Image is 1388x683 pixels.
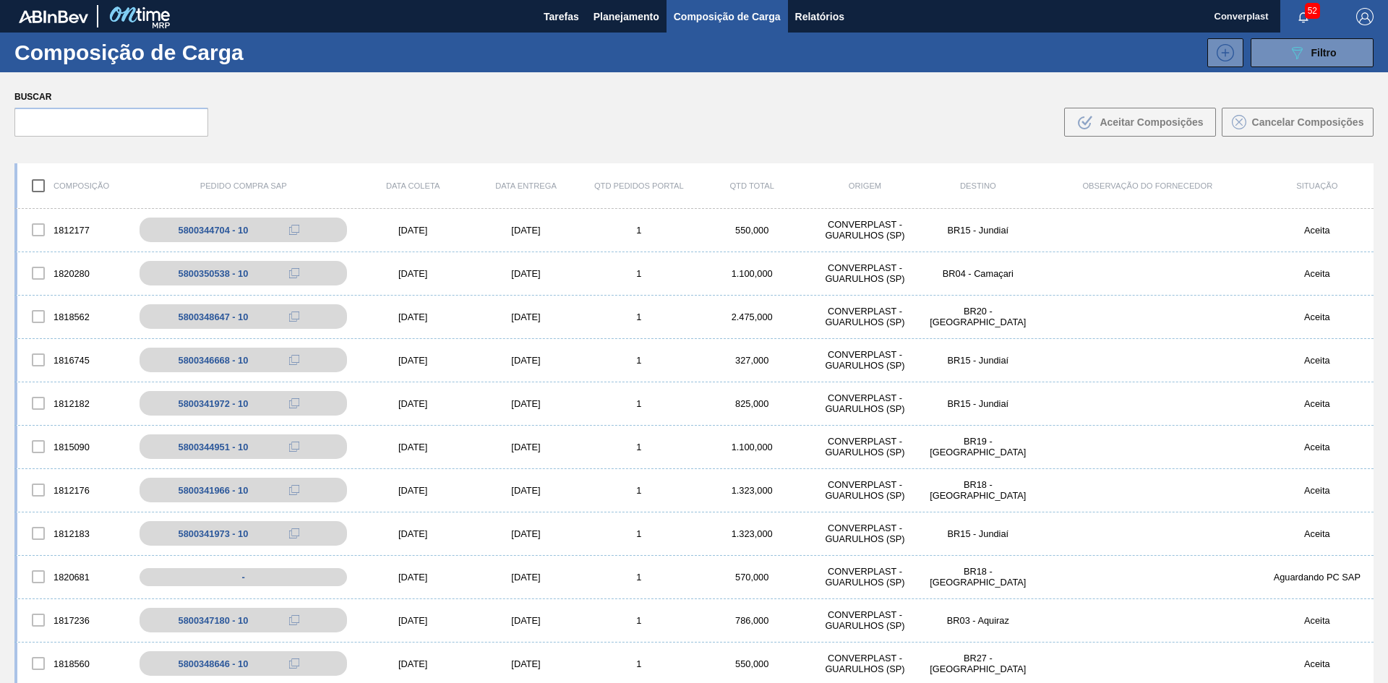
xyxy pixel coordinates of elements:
[695,485,808,496] div: 1.323,000
[179,225,249,236] div: 5800344704 - 10
[14,44,253,61] h1: Composição de Carga
[808,566,921,588] div: CONVERPLAST - GUARULHOS (SP)
[808,479,921,501] div: CONVERPLAST - GUARULHOS (SP)
[922,355,1034,366] div: BR15 - Jundiaí
[280,221,309,239] div: Copiar
[922,436,1034,458] div: BR19 - Nova Rio
[695,615,808,626] div: 786,000
[674,8,781,25] span: Composição de Carga
[695,398,808,409] div: 825,000
[1261,268,1374,279] div: Aceita
[808,523,921,544] div: CONVERPLAST - GUARULHOS (SP)
[922,225,1034,236] div: BR15 - Jundiaí
[1200,38,1243,67] div: Nova Composição
[922,268,1034,279] div: BR04 - Camaçari
[469,225,582,236] div: [DATE]
[17,345,130,375] div: 1816745
[808,653,921,674] div: CONVERPLAST - GUARULHOS (SP)
[356,312,469,322] div: [DATE]
[280,655,309,672] div: Copiar
[469,312,582,322] div: [DATE]
[17,388,130,418] div: 1812182
[922,181,1034,190] div: Destino
[922,528,1034,539] div: BR15 - Jundiaí
[1261,181,1374,190] div: Situação
[1251,38,1374,67] button: Filtro
[356,398,469,409] div: [DATE]
[583,658,695,669] div: 1
[469,181,582,190] div: Data entrega
[280,395,309,412] div: Copiar
[356,268,469,279] div: [DATE]
[1280,7,1327,27] button: Notificações
[356,658,469,669] div: [DATE]
[14,87,208,108] label: Buscar
[1252,116,1364,128] span: Cancelar Composições
[17,562,130,592] div: 1820681
[695,312,808,322] div: 2.475,000
[808,181,921,190] div: Origem
[17,605,130,635] div: 1817236
[1356,8,1374,25] img: Logout
[808,392,921,414] div: CONVERPLAST - GUARULHOS (SP)
[469,572,582,583] div: [DATE]
[922,479,1034,501] div: BR18 - Pernambuco
[280,481,309,499] div: Copiar
[469,615,582,626] div: [DATE]
[469,485,582,496] div: [DATE]
[583,181,695,190] div: Qtd Pedidos Portal
[356,528,469,539] div: [DATE]
[795,8,844,25] span: Relatórios
[583,615,695,626] div: 1
[583,572,695,583] div: 1
[1261,225,1374,236] div: Aceita
[583,225,695,236] div: 1
[140,568,347,586] div: -
[356,485,469,496] div: [DATE]
[356,572,469,583] div: [DATE]
[922,398,1034,409] div: BR15 - Jundiaí
[17,171,130,201] div: Composição
[922,653,1034,674] div: BR27 - Nova Minas
[179,485,249,496] div: 5800341966 - 10
[17,301,130,332] div: 1818562
[130,181,356,190] div: Pedido Compra SAP
[280,611,309,629] div: Copiar
[583,355,695,366] div: 1
[179,398,249,409] div: 5800341972 - 10
[583,268,695,279] div: 1
[695,442,808,452] div: 1.100,000
[583,485,695,496] div: 1
[179,442,249,452] div: 5800344951 - 10
[469,658,582,669] div: [DATE]
[179,615,249,626] div: 5800347180 - 10
[17,215,130,245] div: 1812177
[808,609,921,631] div: CONVERPLAST - GUARULHOS (SP)
[808,349,921,371] div: CONVERPLAST - GUARULHOS (SP)
[583,398,695,409] div: 1
[179,312,249,322] div: 5800348647 - 10
[695,528,808,539] div: 1.323,000
[469,355,582,366] div: [DATE]
[179,268,249,279] div: 5800350538 - 10
[17,431,130,462] div: 1815090
[695,181,808,190] div: Qtd Total
[1064,108,1216,137] button: Aceitar Composições
[808,306,921,327] div: CONVERPLAST - GUARULHOS (SP)
[1261,485,1374,496] div: Aceita
[1261,398,1374,409] div: Aceita
[356,225,469,236] div: [DATE]
[469,268,582,279] div: [DATE]
[1261,312,1374,322] div: Aceita
[1311,47,1337,59] span: Filtro
[695,658,808,669] div: 550,000
[179,528,249,539] div: 5800341973 - 10
[1261,658,1374,669] div: Aceita
[17,518,130,549] div: 1812183
[808,436,921,458] div: CONVERPLAST - GUARULHOS (SP)
[1261,615,1374,626] div: Aceita
[356,615,469,626] div: [DATE]
[280,265,309,282] div: Copiar
[594,8,659,25] span: Planejamento
[17,648,130,679] div: 1818560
